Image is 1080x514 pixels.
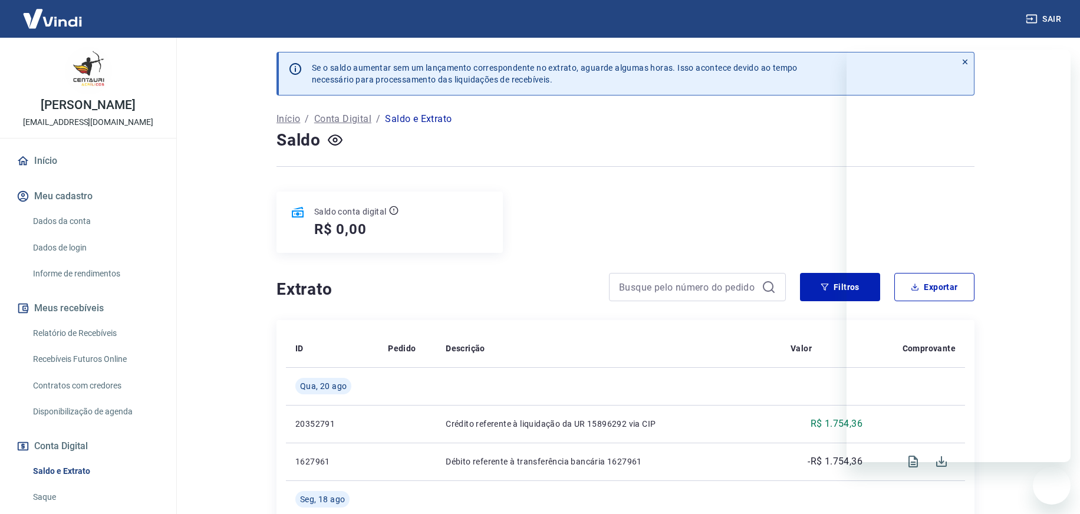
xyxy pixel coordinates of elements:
[314,220,367,239] h5: R$ 0,00
[23,116,153,128] p: [EMAIL_ADDRESS][DOMAIN_NAME]
[314,206,387,218] p: Saldo conta digital
[276,128,321,152] h4: Saldo
[28,347,162,371] a: Recebíveis Futuros Online
[446,342,485,354] p: Descrição
[28,400,162,424] a: Disponibilização de agenda
[41,99,135,111] p: [PERSON_NAME]
[800,273,880,301] button: Filtros
[446,418,772,430] p: Crédito referente à liquidação da UR 15896292 via CIP
[385,112,452,126] p: Saldo e Extrato
[28,485,162,509] a: Saque
[811,417,862,431] p: R$ 1.754,36
[28,262,162,286] a: Informe de rendimentos
[1033,467,1071,505] iframe: Botão para abrir a janela de mensagens, conversa em andamento
[619,278,757,296] input: Busque pelo número do pedido
[300,493,345,505] span: Seg, 18 ago
[14,183,162,209] button: Meu cadastro
[28,374,162,398] a: Contratos com credores
[28,209,162,233] a: Dados da conta
[300,380,347,392] span: Qua, 20 ago
[28,459,162,483] a: Saldo e Extrato
[312,62,798,85] p: Se o saldo aumentar sem um lançamento correspondente no extrato, aguarde algumas horas. Isso acon...
[305,112,309,126] p: /
[376,112,380,126] p: /
[276,278,595,301] h4: Extrato
[28,236,162,260] a: Dados de login
[388,342,416,354] p: Pedido
[847,50,1071,462] iframe: Janela de mensagens
[446,456,772,467] p: Débito referente à transferência bancária 1627961
[1023,8,1066,30] button: Sair
[791,342,812,354] p: Valor
[808,454,862,469] p: -R$ 1.754,36
[276,112,300,126] a: Início
[14,1,91,37] img: Vindi
[14,295,162,321] button: Meus recebíveis
[28,321,162,345] a: Relatório de Recebíveis
[14,148,162,174] a: Início
[295,456,369,467] p: 1627961
[14,433,162,459] button: Conta Digital
[65,47,112,94] img: dd6b44d6-53e7-4c2f-acc0-25087f8ca7ac.jpeg
[295,418,369,430] p: 20352791
[314,112,371,126] a: Conta Digital
[295,342,304,354] p: ID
